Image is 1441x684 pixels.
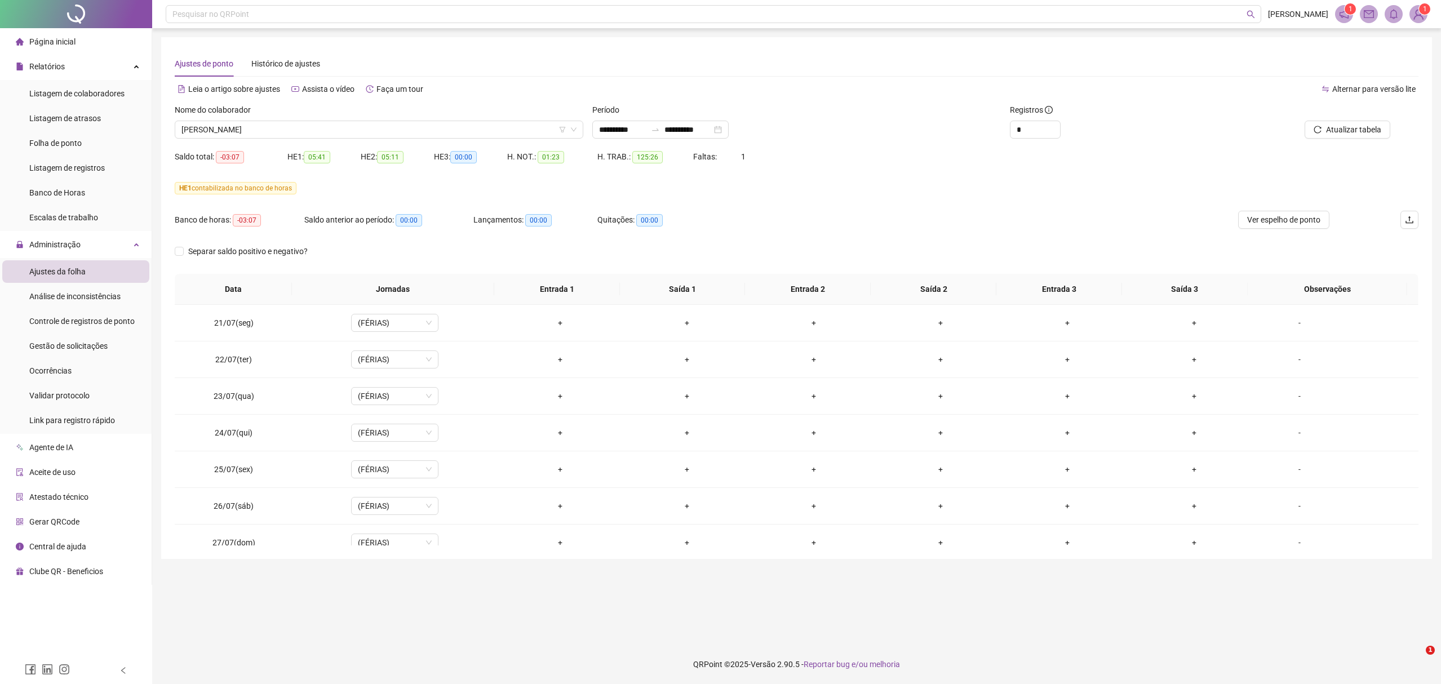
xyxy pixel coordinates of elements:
[358,388,432,405] span: (FÉRIAS)
[1248,274,1407,305] th: Observações
[506,353,615,366] div: +
[1266,427,1333,439] div: -
[1332,85,1416,94] span: Alternar para versão lite
[214,501,254,510] span: 26/07(sáb)
[29,542,86,551] span: Central de ajuda
[16,63,24,70] span: file
[633,353,742,366] div: +
[233,214,261,226] span: -03:07
[1266,500,1333,512] div: -
[1013,390,1121,402] div: +
[29,37,76,46] span: Página inicial
[215,428,252,437] span: 24/07(qui)
[1266,463,1333,476] div: -
[214,318,254,327] span: 21/07(seg)
[358,461,432,478] span: (FÉRIAS)
[29,62,65,71] span: Relatórios
[1410,6,1427,23] img: 77047
[358,424,432,441] span: (FÉRIAS)
[16,38,24,46] span: home
[434,150,507,163] div: HE 3:
[1314,126,1322,134] span: reload
[377,151,404,163] span: 05:11
[29,139,82,148] span: Folha de ponto
[1405,215,1414,224] span: upload
[366,85,374,93] span: history
[29,267,86,276] span: Ajustes da folha
[1045,106,1053,114] span: info-circle
[1423,5,1427,13] span: 1
[215,355,252,364] span: 22/07(ter)
[29,517,79,526] span: Gerar QRCode
[693,152,719,161] span: Faltas:
[358,351,432,368] span: (FÉRIAS)
[760,317,868,329] div: +
[1339,9,1349,19] span: notification
[592,104,627,116] label: Período
[1419,3,1430,15] sup: Atualize o seu contato no menu Meus Dados
[651,125,660,134] span: swap-right
[396,214,422,226] span: 00:00
[29,341,108,350] span: Gestão de solicitações
[29,163,105,172] span: Listagem de registros
[188,85,280,94] span: Leia o artigo sobre ajustes
[538,151,564,163] span: 01:23
[216,151,244,163] span: -03:07
[506,463,615,476] div: +
[506,500,615,512] div: +
[1140,353,1248,366] div: +
[214,465,253,474] span: 25/07(sex)
[29,567,103,576] span: Clube QR - Beneficios
[871,274,996,305] th: Saída 2
[760,500,868,512] div: +
[633,317,742,329] div: +
[473,214,597,226] div: Lançamentos:
[506,317,615,329] div: +
[620,274,746,305] th: Saída 1
[494,274,620,305] th: Entrada 1
[1013,463,1121,476] div: +
[214,392,254,401] span: 23/07(qua)
[1403,646,1430,673] iframe: Intercom live chat
[570,126,577,133] span: down
[597,150,693,163] div: H. TRAB.:
[633,536,742,549] div: +
[175,104,258,116] label: Nome do colaborador
[291,85,299,93] span: youtube
[29,366,72,375] span: Ocorrências
[179,184,192,192] span: HE 1
[29,213,98,222] span: Escalas de trabalho
[358,498,432,514] span: (FÉRIAS)
[1349,5,1353,13] span: 1
[16,493,24,501] span: solution
[361,150,434,163] div: HE 2:
[886,390,995,402] div: +
[1140,463,1248,476] div: +
[886,463,995,476] div: +
[633,390,742,402] div: +
[175,182,296,194] span: contabilizada no banco de horas
[1238,211,1329,229] button: Ver espelho de ponto
[175,214,304,226] div: Banco de horas:
[16,468,24,476] span: audit
[178,85,185,93] span: file-text
[175,150,287,163] div: Saldo total:
[1013,427,1121,439] div: +
[1010,104,1053,116] span: Registros
[886,500,995,512] div: +
[1140,390,1248,402] div: +
[1013,500,1121,512] div: +
[1257,283,1398,295] span: Observações
[886,427,995,439] div: +
[29,188,85,197] span: Banco de Horas
[506,390,615,402] div: +
[760,463,868,476] div: +
[16,543,24,550] span: info-circle
[1140,536,1248,549] div: +
[304,214,473,226] div: Saldo anterior ao período:
[651,125,660,134] span: to
[804,660,900,669] span: Reportar bug e/ou melhoria
[29,292,121,301] span: Análise de inconsistências
[559,126,566,133] span: filter
[1326,123,1381,136] span: Atualizar tabela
